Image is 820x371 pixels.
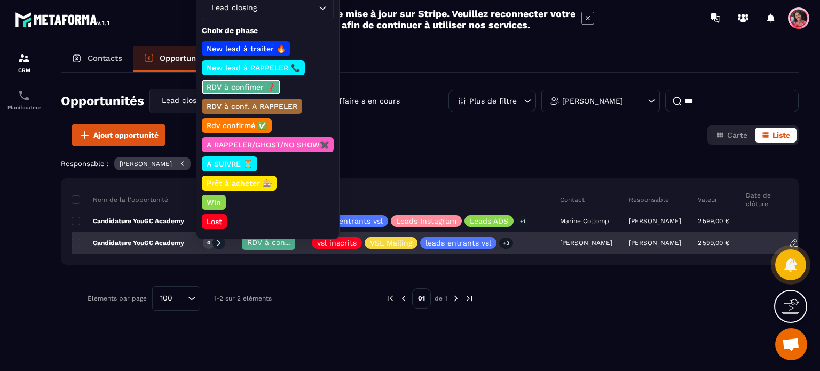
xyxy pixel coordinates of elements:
[370,239,412,247] p: VSL Mailing
[470,217,508,225] p: Leads ADS
[205,197,223,208] p: Win
[214,295,272,302] p: 1-2 sur 2 éléments
[15,10,111,29] img: logo
[516,216,529,227] p: +1
[772,131,790,139] span: Liste
[18,52,30,65] img: formation
[159,95,207,107] span: Lead closing
[226,8,576,30] h2: Nous avons effectué une mise à jour sur Stripe. Veuillez reconnecter votre compte Stripe afin de ...
[205,159,254,169] p: A SUIVRE ⏳
[560,195,585,204] p: Contact
[72,217,184,225] p: Candidature YouGC Academy
[205,139,330,150] p: A RAPPELER/GHOST/NO SHOW✖️
[698,217,729,225] p: 2 599,00 €
[464,294,474,303] img: next
[399,294,408,303] img: prev
[709,128,754,143] button: Carte
[746,191,779,208] p: Date de clôture
[755,128,797,143] button: Liste
[247,238,316,247] span: RDV à confimer ❓
[88,295,147,302] p: Éléments par page
[152,286,200,311] div: Search for option
[205,178,273,188] p: Prêt à acheter 🎰
[698,195,717,204] p: Valeur
[451,294,461,303] img: next
[727,131,747,139] span: Carte
[3,67,45,73] p: CRM
[205,43,287,54] p: New lead à traiter 🔥
[328,96,400,106] p: 2 affaire s en cours
[775,328,807,360] div: Ouvrir le chat
[385,294,395,303] img: prev
[412,288,431,309] p: 01
[202,26,334,36] p: Choix de phase
[120,160,172,168] p: [PERSON_NAME]
[205,101,299,112] p: RDV à conf. A RAPPELER
[3,44,45,81] a: formationformationCRM
[160,53,210,63] p: Opportunités
[61,46,133,72] a: Contacts
[3,81,45,119] a: schedulerschedulerPlanificateur
[72,239,184,247] p: Candidature YouGC Academy
[209,2,259,14] span: Lead closing
[93,130,159,140] span: Ajout opportunité
[629,239,681,247] p: [PERSON_NAME]
[425,239,491,247] p: leads entrants vsl
[156,293,176,304] span: 100
[629,195,669,204] p: Responsable
[133,46,221,72] a: Opportunités
[72,124,165,146] button: Ajout opportunité
[698,239,729,247] p: 2 599,00 €
[149,89,262,113] div: Search for option
[88,53,122,63] p: Contacts
[562,97,623,105] p: [PERSON_NAME]
[61,90,144,112] h2: Opportunités
[629,217,681,225] p: [PERSON_NAME]
[3,105,45,110] p: Planificateur
[61,160,109,168] p: Responsable :
[259,2,316,14] input: Search for option
[205,82,277,92] p: RDV à confimer ❓
[317,217,383,225] p: leads entrants vsl
[72,195,168,204] p: Nom de la l'opportunité
[205,216,224,227] p: Lost
[18,89,30,102] img: scheduler
[207,239,210,247] p: 0
[205,62,302,73] p: New lead à RAPPELER 📞
[396,217,456,225] p: Leads Instagram
[317,239,357,247] p: vsl inscrits
[469,97,517,105] p: Plus de filtre
[499,238,513,249] p: +3
[176,293,185,304] input: Search for option
[435,294,447,303] p: de 1
[205,120,269,131] p: Rdv confirmé ✅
